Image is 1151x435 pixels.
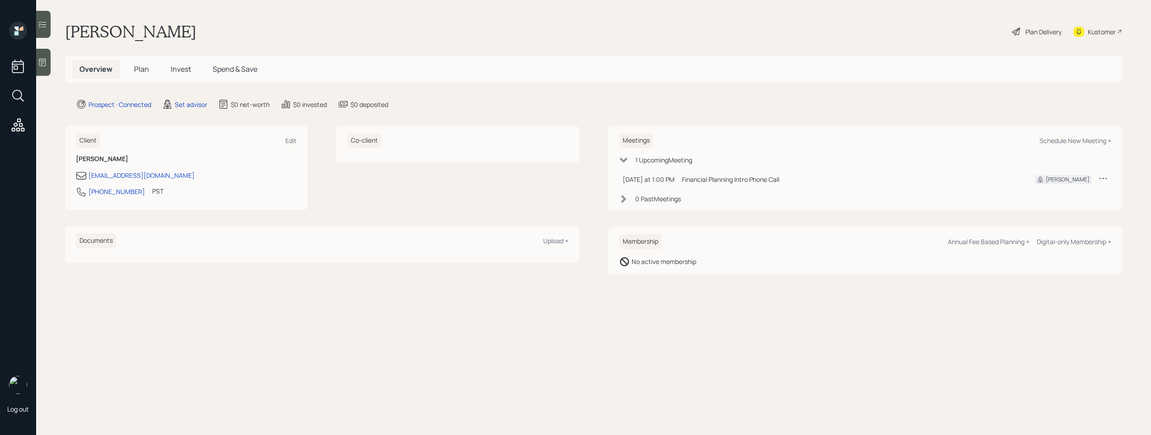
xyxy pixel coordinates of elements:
[1025,27,1062,37] div: Plan Delivery
[285,136,297,145] div: Edit
[948,237,1030,246] div: Annual Fee Based Planning +
[213,64,257,74] span: Spend & Save
[9,376,27,394] img: retirable_logo.png
[619,133,653,148] h6: Meetings
[89,171,195,180] div: [EMAIL_ADDRESS][DOMAIN_NAME]
[1046,176,1090,184] div: [PERSON_NAME]
[79,64,112,74] span: Overview
[619,234,662,249] h6: Membership
[89,100,151,109] div: Prospect · Connected
[635,155,692,165] div: 1 Upcoming Meeting
[1088,27,1116,37] div: Kustomer
[293,100,327,109] div: $0 invested
[632,257,696,266] div: No active membership
[76,133,100,148] h6: Client
[76,155,297,163] h6: [PERSON_NAME]
[635,194,681,204] div: 0 Past Meeting s
[231,100,270,109] div: $0 net-worth
[543,236,569,245] div: Upload +
[623,175,675,184] div: [DATE] at 1:00 PM
[171,64,191,74] span: Invest
[1039,136,1111,145] div: Schedule New Meeting +
[175,100,207,109] div: Set advisor
[347,133,382,148] h6: Co-client
[152,186,163,196] div: PST
[7,405,29,413] div: Log out
[682,175,1021,184] div: Financial Planning Intro Phone Call
[89,187,145,196] div: [PHONE_NUMBER]
[350,100,388,109] div: $0 deposited
[76,233,116,248] h6: Documents
[65,22,196,42] h1: [PERSON_NAME]
[1037,237,1111,246] div: Digital-only Membership +
[134,64,149,74] span: Plan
